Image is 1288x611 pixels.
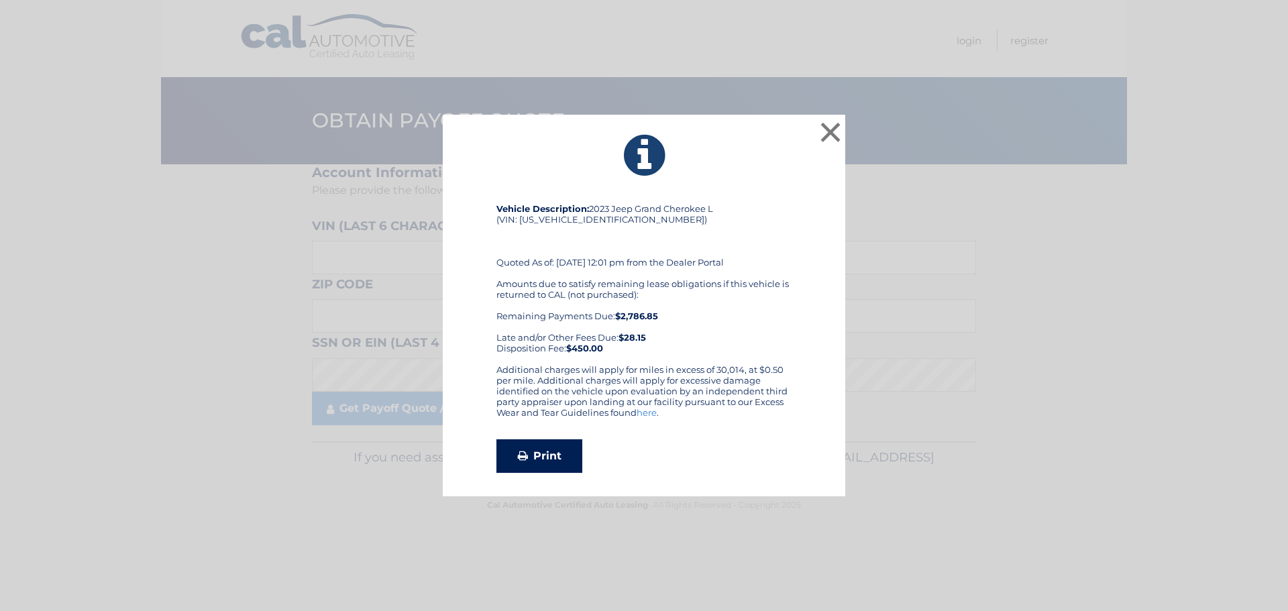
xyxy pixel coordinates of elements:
[496,203,589,214] strong: Vehicle Description:
[615,311,658,321] b: $2,786.85
[496,364,792,429] div: Additional charges will apply for miles in excess of 30,014, at $0.50 per mile. Additional charge...
[817,119,844,146] button: ×
[619,332,646,343] b: $28.15
[496,278,792,353] div: Amounts due to satisfy remaining lease obligations if this vehicle is returned to CAL (not purcha...
[496,203,792,364] div: 2023 Jeep Grand Cherokee L (VIN: [US_VEHICLE_IDENTIFICATION_NUMBER]) Quoted As of: [DATE] 12:01 p...
[496,439,582,473] a: Print
[637,407,657,418] a: here
[566,343,603,353] strong: $450.00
